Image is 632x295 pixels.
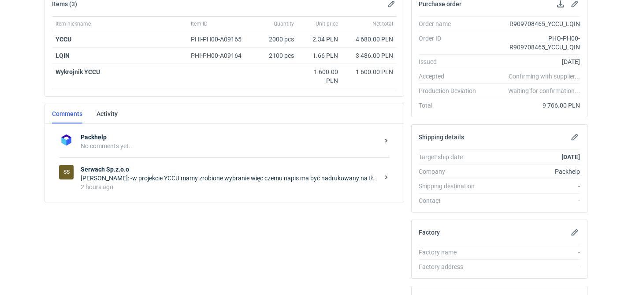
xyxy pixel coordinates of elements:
div: - [483,262,580,271]
a: Activity [97,104,118,123]
div: Accepted [419,72,483,81]
h2: Shipping details [419,134,464,141]
figcaption: SS [59,165,74,179]
h2: Items (3) [52,0,77,7]
div: Target ship date [419,153,483,161]
span: Unit price [316,20,338,27]
span: Item nickname [56,20,91,27]
div: Factory name [419,248,483,257]
div: Order name [419,19,483,28]
div: No comments yet... [81,142,379,150]
strong: [DATE] [561,153,580,161]
div: Contact [419,196,483,205]
div: Shipping destination [419,182,483,190]
h2: Factory [419,229,440,236]
div: 1 600.00 PLN [301,67,338,85]
div: - [483,182,580,190]
div: Total [419,101,483,110]
div: R909708465_YCCU_LQIN [483,19,580,28]
div: Company [419,167,483,176]
button: Edit factory details [569,227,580,238]
div: PHO-PH00-R909708465_YCCU_LQIN [483,34,580,52]
strong: Packhelp [81,133,379,142]
a: LQIN [56,52,70,59]
div: 1 600.00 PLN [345,67,393,76]
a: Comments [52,104,82,123]
div: Issued [419,57,483,66]
div: 9 766.00 PLN [483,101,580,110]
div: 2.34 PLN [301,35,338,44]
div: 2 hours ago [81,183,379,191]
div: PHI-PH00-A09164 [191,51,250,60]
div: 1.66 PLN [301,51,338,60]
div: [PERSON_NAME]: -w projekcie YCCU mamy zrobione wybranie więc czemu napis ma być nadrukowany na tł... [81,174,379,183]
div: 2000 pcs [253,31,297,48]
div: Packhelp [483,167,580,176]
div: Serwach Sp.z.o.o [59,165,74,179]
div: Production Deviation [419,86,483,95]
div: - [483,248,580,257]
a: YCCU [56,36,71,43]
div: 2100 pcs [253,48,297,64]
strong: Serwach Sp.z.o.o [81,165,379,174]
div: [DATE] [483,57,580,66]
span: Item ID [191,20,208,27]
strong: Wykrojnik YCCU [56,68,100,75]
img: Packhelp [59,133,74,147]
div: - [483,196,580,205]
span: Net total [372,20,393,27]
div: 4 680.00 PLN [345,35,393,44]
em: Confirming with supplier... [509,73,580,80]
div: Factory address [419,262,483,271]
h2: Purchase order [419,0,461,7]
button: Edit shipping details [569,132,580,142]
div: PHI-PH00-A09165 [191,35,250,44]
div: Order ID [419,34,483,52]
div: 3 486.00 PLN [345,51,393,60]
span: Quantity [274,20,294,27]
em: Waiting for confirmation... [508,86,580,95]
